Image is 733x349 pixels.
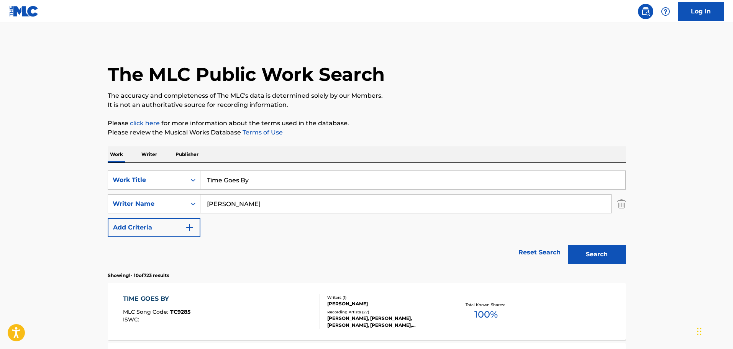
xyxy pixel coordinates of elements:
[108,272,169,279] p: Showing 1 - 10 of 723 results
[617,194,626,213] img: Delete Criterion
[515,244,564,261] a: Reset Search
[241,129,283,136] a: Terms of Use
[185,223,194,232] img: 9d2ae6d4665cec9f34b9.svg
[661,7,670,16] img: help
[108,128,626,137] p: Please review the Musical Works Database
[697,320,702,343] div: Drag
[123,294,190,303] div: TIME GOES BY
[108,283,626,340] a: TIME GOES BYMLC Song Code:TC9285ISWC:Writers (1)[PERSON_NAME]Recording Artists (27)[PERSON_NAME],...
[678,2,724,21] a: Log In
[108,146,125,162] p: Work
[130,120,160,127] a: click here
[638,4,653,19] a: Public Search
[108,100,626,110] p: It is not an authoritative source for recording information.
[568,245,626,264] button: Search
[327,300,443,307] div: [PERSON_NAME]
[108,119,626,128] p: Please for more information about the terms used in the database.
[123,316,141,323] span: ISWC :
[173,146,201,162] p: Publisher
[466,302,507,308] p: Total Known Shares:
[474,308,498,321] span: 100 %
[108,170,626,268] form: Search Form
[695,312,733,349] iframe: Chat Widget
[139,146,159,162] p: Writer
[658,4,673,19] div: Help
[113,175,182,185] div: Work Title
[327,315,443,329] div: [PERSON_NAME], [PERSON_NAME], [PERSON_NAME], [PERSON_NAME], [PERSON_NAME]
[9,6,39,17] img: MLC Logo
[123,308,170,315] span: MLC Song Code :
[327,295,443,300] div: Writers ( 1 )
[108,91,626,100] p: The accuracy and completeness of The MLC's data is determined solely by our Members.
[108,218,200,237] button: Add Criteria
[113,199,182,208] div: Writer Name
[641,7,650,16] img: search
[327,309,443,315] div: Recording Artists ( 27 )
[108,63,385,86] h1: The MLC Public Work Search
[170,308,190,315] span: TC9285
